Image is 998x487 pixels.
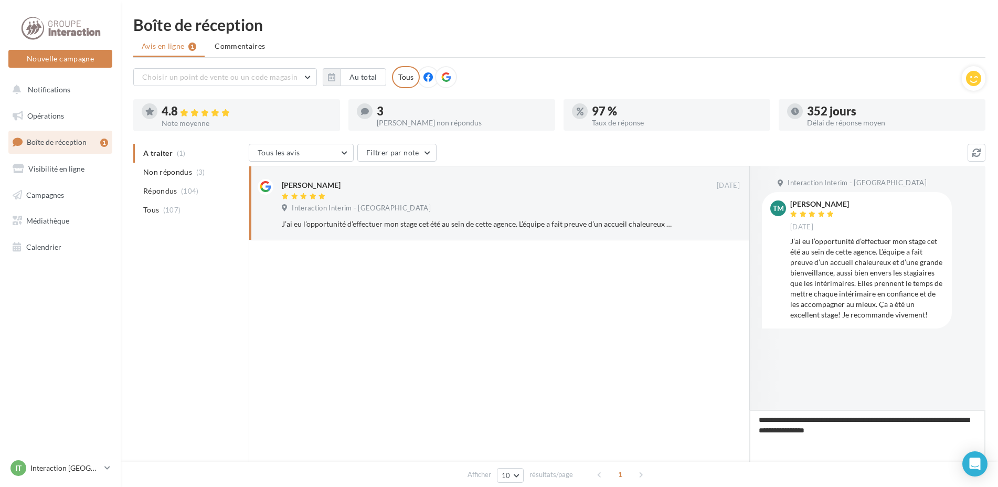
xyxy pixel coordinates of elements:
[163,206,181,214] span: (107)
[142,72,298,81] span: Choisir un point de vente ou un code magasin
[143,186,177,196] span: Répondus
[27,111,64,120] span: Opérations
[181,187,199,195] span: (104)
[143,167,192,177] span: Non répondus
[807,105,977,117] div: 352 jours
[133,68,317,86] button: Choisir un point de vente ou un code magasin
[249,144,354,162] button: Tous les avis
[788,178,927,188] span: Interaction Interim - [GEOGRAPHIC_DATA]
[529,470,573,480] span: résultats/page
[357,144,437,162] button: Filtrer par note
[26,216,69,225] span: Médiathèque
[807,119,977,126] div: Délai de réponse moyen
[790,223,813,232] span: [DATE]
[6,79,110,101] button: Notifications
[6,210,114,232] a: Médiathèque
[6,236,114,258] a: Calendrier
[377,119,547,126] div: [PERSON_NAME] non répondus
[612,466,629,483] span: 1
[100,139,108,147] div: 1
[773,203,784,214] span: TM
[6,131,114,153] a: Boîte de réception1
[592,119,762,126] div: Taux de réponse
[282,180,341,190] div: [PERSON_NAME]
[6,184,114,206] a: Campagnes
[26,242,61,251] span: Calendrier
[133,17,985,33] div: Boîte de réception
[162,105,332,118] div: 4.8
[717,181,740,190] span: [DATE]
[468,470,491,480] span: Afficher
[15,463,22,473] span: IT
[258,148,300,157] span: Tous les avis
[377,105,547,117] div: 3
[8,458,112,478] a: IT Interaction [GEOGRAPHIC_DATA]
[282,219,672,229] div: J’ai eu l’opportunité d’effectuer mon stage cet été au sein de cette agence. L’équipe a fait preu...
[592,105,762,117] div: 97 %
[26,190,64,199] span: Campagnes
[162,120,332,127] div: Note moyenne
[790,200,849,208] div: [PERSON_NAME]
[8,50,112,68] button: Nouvelle campagne
[962,451,988,477] div: Open Intercom Messenger
[6,105,114,127] a: Opérations
[196,168,205,176] span: (3)
[790,236,943,320] div: J’ai eu l’opportunité d’effectuer mon stage cet été au sein de cette agence. L’équipe a fait preu...
[143,205,159,215] span: Tous
[497,468,524,483] button: 10
[323,68,386,86] button: Au total
[292,204,431,213] span: Interaction Interim - [GEOGRAPHIC_DATA]
[28,164,84,173] span: Visibilité en ligne
[30,463,100,473] p: Interaction [GEOGRAPHIC_DATA]
[341,68,386,86] button: Au total
[28,85,70,94] span: Notifications
[502,471,511,480] span: 10
[6,158,114,180] a: Visibilité en ligne
[392,66,420,88] div: Tous
[27,137,87,146] span: Boîte de réception
[215,41,265,51] span: Commentaires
